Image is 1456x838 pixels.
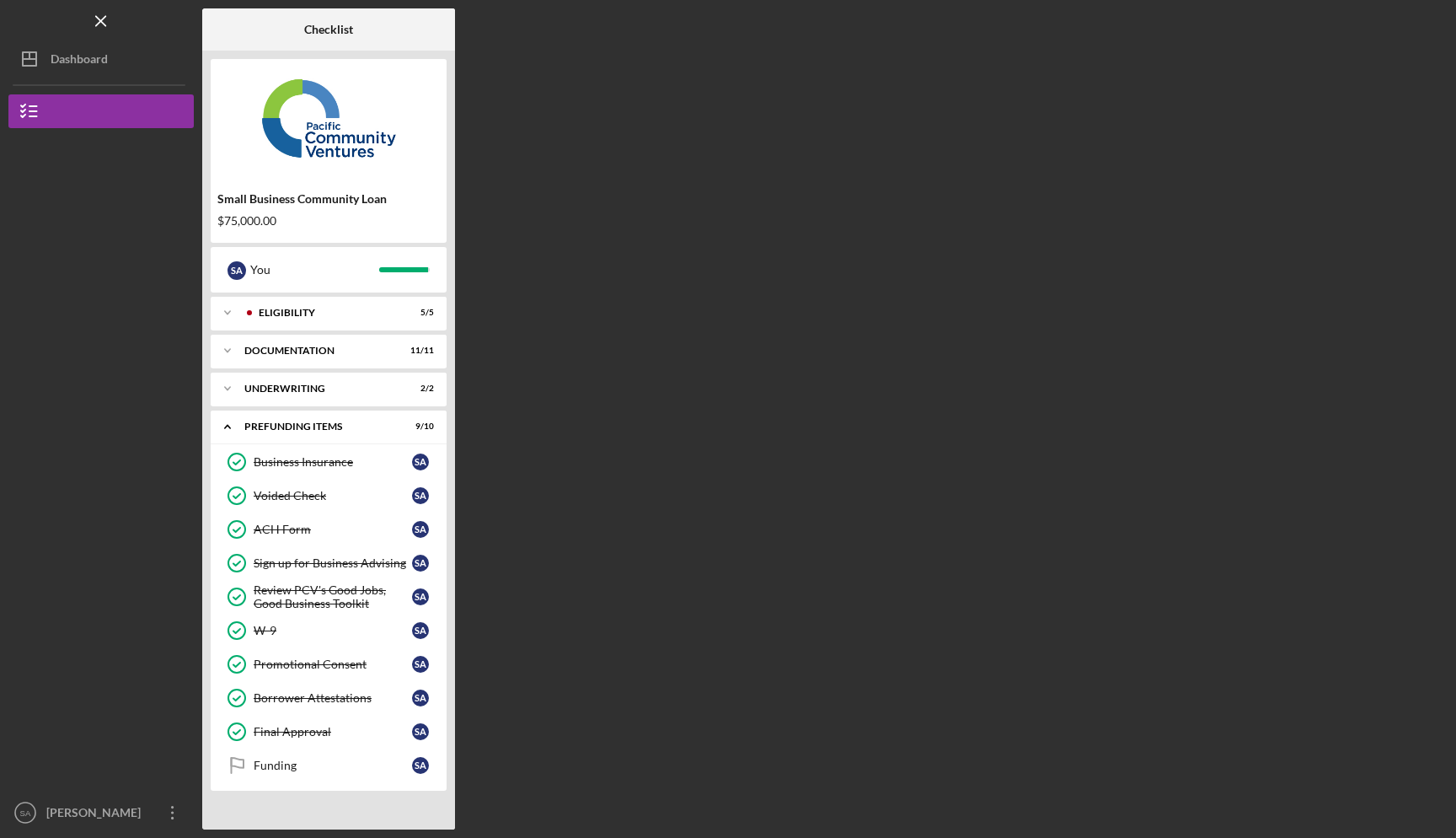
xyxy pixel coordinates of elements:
a: Promotional ConsentSA [219,647,438,681]
div: Sign up for Business Advising [254,556,412,570]
div: Dashboard [51,42,108,80]
div: Small Business Community Loan [217,192,440,206]
div: Final Approval [254,725,412,739]
div: S A [412,656,429,673]
div: 9 / 10 [404,422,434,432]
div: $75,000.00 [217,214,440,228]
div: Promotional Consent [254,658,412,671]
div: 11 / 11 [404,346,434,356]
div: S A [412,487,429,504]
div: 5 / 5 [404,308,434,318]
div: [PERSON_NAME] [42,796,152,834]
div: Prefunding Items [244,422,392,432]
a: Borrower AttestationsSA [219,681,438,715]
div: S A [412,521,429,538]
div: S A [412,723,429,740]
button: Dashboard [8,42,194,76]
div: Borrower Attestations [254,691,412,705]
b: Checklist [304,23,353,36]
div: S A [412,690,429,706]
div: ACH Form [254,523,412,536]
div: S A [412,588,429,605]
text: SA [20,808,31,818]
div: 2 / 2 [404,384,434,394]
div: Business Insurance [254,455,412,469]
div: Funding [254,759,412,772]
div: Review PCV's Good Jobs, Good Business Toolkit [254,583,412,610]
a: W-9SA [219,614,438,647]
a: Review PCV's Good Jobs, Good Business ToolkitSA [219,580,438,614]
div: Voided Check [254,489,412,502]
a: Business InsuranceSA [219,445,438,479]
div: S A [412,454,429,470]
a: Voided CheckSA [219,479,438,513]
div: Underwriting [244,384,392,394]
a: Sign up for Business AdvisingSA [219,546,438,580]
div: You [250,255,379,284]
button: SA[PERSON_NAME] [8,796,194,830]
img: Product logo [211,67,447,169]
div: S A [227,261,246,280]
div: S A [412,757,429,774]
div: Eligibility [259,308,392,318]
div: Documentation [244,346,392,356]
a: ACH FormSA [219,513,438,546]
div: W-9 [254,624,412,637]
a: Final ApprovalSA [219,715,438,749]
div: S A [412,555,429,572]
div: S A [412,622,429,639]
a: FundingSA [219,749,438,782]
